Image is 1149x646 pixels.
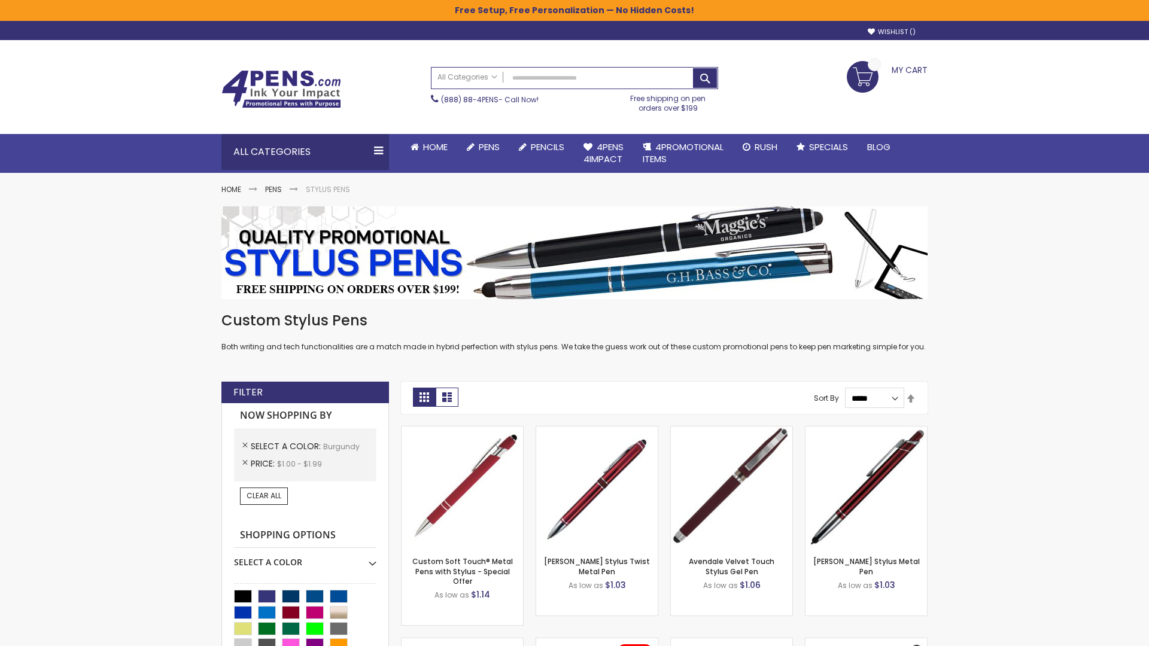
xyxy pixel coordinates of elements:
strong: Grid [413,388,436,407]
span: As low as [838,580,873,590]
img: Stylus Pens [221,206,928,299]
a: [PERSON_NAME] Stylus Metal Pen [813,556,920,576]
span: All Categories [437,72,497,82]
span: As low as [434,590,469,600]
a: [PERSON_NAME] Stylus Twist Metal Pen [544,556,650,576]
img: Colter Stylus Twist Metal Pen-Burgundy [536,426,658,548]
a: Olson Stylus Metal Pen-Burgundy [805,426,927,436]
div: Both writing and tech functionalities are a match made in hybrid perfection with stylus pens. We ... [221,311,928,352]
a: Blog [858,134,900,160]
strong: Shopping Options [234,523,376,549]
a: Specials [787,134,858,160]
div: Free shipping on pen orders over $199 [618,89,719,113]
span: Specials [809,141,848,153]
a: Avendale Velvet Touch Stylus Gel Pen-Burgundy [671,426,792,436]
span: Pencils [531,141,564,153]
span: 4PROMOTIONAL ITEMS [643,141,724,165]
a: Clear All [240,487,288,504]
span: Price [251,458,277,470]
label: Sort By [814,393,839,403]
span: Burgundy [323,441,360,452]
span: $1.00 - $1.99 [277,459,322,469]
div: All Categories [221,134,389,170]
a: 4Pens4impact [574,134,633,173]
span: $1.03 [605,579,626,591]
a: Pencils [509,134,574,160]
span: Clear All [247,490,281,501]
span: Rush [755,141,777,153]
span: $1.06 [740,579,761,591]
strong: Filter [233,386,263,399]
span: Pens [479,141,500,153]
a: Home [401,134,457,160]
span: Blog [867,141,890,153]
span: - Call Now! [441,95,539,105]
span: $1.14 [471,589,490,601]
a: Pens [265,184,282,194]
div: Select A Color [234,548,376,568]
a: Pens [457,134,509,160]
img: Custom Soft Touch® Metal Pens with Stylus-Burgundy [402,426,523,548]
a: Custom Soft Touch® Metal Pens with Stylus-Burgundy [402,426,523,436]
a: Avendale Velvet Touch Stylus Gel Pen [689,556,774,576]
a: Custom Soft Touch® Metal Pens with Stylus - Special Offer [412,556,513,586]
strong: Stylus Pens [306,184,350,194]
span: As low as [569,580,603,590]
span: As low as [703,580,738,590]
span: Home [423,141,448,153]
a: All Categories [431,68,503,87]
a: Colter Stylus Twist Metal Pen-Burgundy [536,426,658,436]
a: Home [221,184,241,194]
a: (888) 88-4PENS [441,95,498,105]
h1: Custom Stylus Pens [221,311,928,330]
img: 4Pens Custom Pens and Promotional Products [221,70,341,108]
img: Olson Stylus Metal Pen-Burgundy [805,426,927,548]
strong: Now Shopping by [234,403,376,428]
img: Avendale Velvet Touch Stylus Gel Pen-Burgundy [671,426,792,548]
span: $1.03 [874,579,895,591]
a: 4PROMOTIONALITEMS [633,134,733,173]
a: Wishlist [868,28,916,36]
span: Select A Color [251,440,323,452]
span: 4Pens 4impact [583,141,624,165]
a: Rush [733,134,787,160]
